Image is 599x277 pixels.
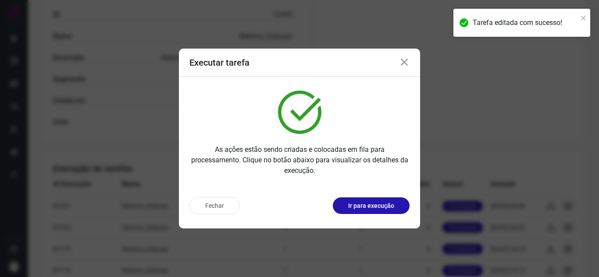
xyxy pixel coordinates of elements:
[189,144,410,176] p: As ações estão sendo criadas e colocadas em fila para processamento. Clique no botão abaixo para ...
[189,197,240,214] button: Fechar
[333,197,410,214] button: Ir para execução
[348,201,394,210] p: Ir para execução
[473,18,578,28] div: Tarefa editada com sucesso!
[278,91,321,134] img: verified.svg
[189,57,250,68] h3: Executar tarefa
[581,12,587,23] button: close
